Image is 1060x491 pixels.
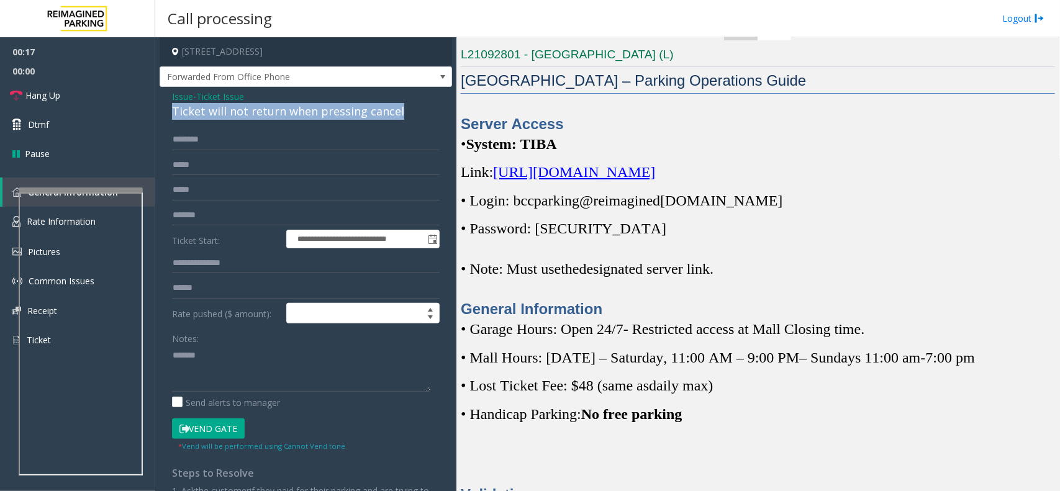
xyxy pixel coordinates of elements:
[169,303,283,324] label: Rate pushed ($ amount):
[25,147,50,160] span: Pause
[461,47,1055,67] h3: L21092801 - [GEOGRAPHIC_DATA] (L)
[799,349,975,366] span: – Sundays 11:00 am-7:00 pm
[466,136,557,152] span: System: TIBA
[161,3,278,34] h3: Call processing
[422,313,439,323] span: Decrease value
[493,164,655,180] span: [URL][DOMAIN_NAME]
[172,467,440,479] h4: Steps to Resolve
[461,349,618,366] span: • Mall Hours: [DATE] – S
[172,103,440,120] div: Ticket will not return when pressing cancel
[1002,12,1044,25] a: Logout
[28,186,118,198] span: General Information
[12,216,20,227] img: 'icon'
[649,377,713,394] span: daily max)
[461,136,466,152] span: •
[461,72,806,89] span: [GEOGRAPHIC_DATA] – Parking Operations Guide
[12,276,22,286] img: 'icon'
[193,91,244,102] span: -
[461,164,493,180] span: Link:
[160,37,452,66] h4: [STREET_ADDRESS]
[178,441,345,451] small: Vend will be performed using Cannot Vend tone
[461,377,649,394] span: • Lost Ticket Fee: $48 (same as
[461,115,563,132] span: Server Access
[623,321,865,337] span: - Restricted access at Mall Closing time.
[12,307,21,315] img: 'icon'
[1035,12,1044,25] img: logout
[461,192,605,209] span: • Login: bccparking@re
[12,248,22,256] img: 'icon'
[461,300,602,317] span: General Information
[160,67,393,87] span: Forwarded From Office Phone
[12,187,22,197] img: 'icon'
[461,406,581,422] span: • Handicap Parking:
[579,261,714,277] span: designated server link.
[605,192,660,209] span: imagined
[196,90,244,103] span: Ticket Issue
[172,418,245,439] button: Vend Gate
[169,230,283,248] label: Ticket Start:
[12,335,20,346] img: 'icon'
[425,230,439,248] span: Toggle popup
[619,349,664,366] span: aturday
[461,321,623,337] span: • Garage Hours: Open 24/7
[172,328,199,345] label: Notes:
[660,192,782,209] span: [DOMAIN_NAME]
[461,220,666,236] span: • Password: [SECURITY_DATA]
[172,90,193,103] span: Issue
[581,406,682,422] span: No free parking
[2,178,155,207] a: General Information
[28,118,49,131] span: Dtmf
[172,396,280,409] label: Send alerts to manager
[561,261,579,277] span: the
[25,89,60,102] span: Hang Up
[664,349,800,366] span: , 11:00 AM – 9:00 PM
[493,169,655,179] a: [URL][DOMAIN_NAME]
[461,261,561,277] span: • Note: Must use
[422,304,439,313] span: Increase value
